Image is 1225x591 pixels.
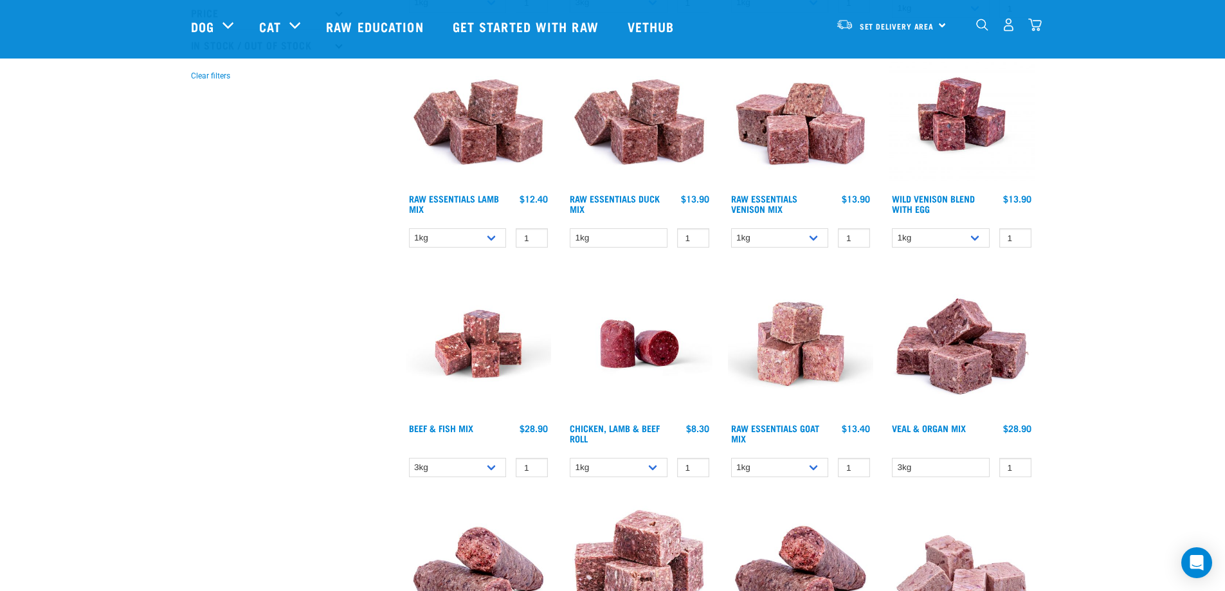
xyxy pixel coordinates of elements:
[731,196,797,211] a: Raw Essentials Venison Mix
[889,41,1035,187] img: Venison Egg 1616
[836,19,853,30] img: van-moving.png
[681,194,709,204] div: $13.90
[313,1,439,52] a: Raw Education
[520,423,548,433] div: $28.90
[516,228,548,248] input: 1
[838,228,870,248] input: 1
[406,41,552,187] img: ?1041 RE Lamb Mix 01
[409,426,473,430] a: Beef & Fish Mix
[570,196,660,211] a: Raw Essentials Duck Mix
[1002,18,1015,32] img: user.png
[838,458,870,478] input: 1
[1181,547,1212,578] div: Open Intercom Messenger
[686,423,709,433] div: $8.30
[259,17,281,36] a: Cat
[409,196,499,211] a: Raw Essentials Lamb Mix
[999,228,1031,248] input: 1
[520,194,548,204] div: $12.40
[516,458,548,478] input: 1
[677,458,709,478] input: 1
[570,426,660,441] a: Chicken, Lamb & Beef Roll
[731,426,819,441] a: Raw Essentials Goat Mix
[191,70,230,82] button: Clear filters
[1028,18,1042,32] img: home-icon@2x.png
[842,194,870,204] div: $13.90
[406,271,552,417] img: Beef Mackerel 1
[567,41,712,187] img: ?1041 RE Lamb Mix 01
[892,196,975,211] a: Wild Venison Blend with Egg
[440,1,615,52] a: Get started with Raw
[889,271,1035,417] img: 1158 Veal Organ Mix 01
[892,426,966,430] a: Veal & Organ Mix
[191,17,214,36] a: Dog
[615,1,691,52] a: Vethub
[567,271,712,417] img: Raw Essentials Chicken Lamb Beef Bulk Minced Raw Dog Food Roll Unwrapped
[677,228,709,248] input: 1
[860,24,934,28] span: Set Delivery Area
[1003,423,1031,433] div: $28.90
[728,271,874,417] img: Goat M Ix 38448
[842,423,870,433] div: $13.40
[999,458,1031,478] input: 1
[976,19,988,31] img: home-icon-1@2x.png
[728,41,874,187] img: 1113 RE Venison Mix 01
[1003,194,1031,204] div: $13.90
